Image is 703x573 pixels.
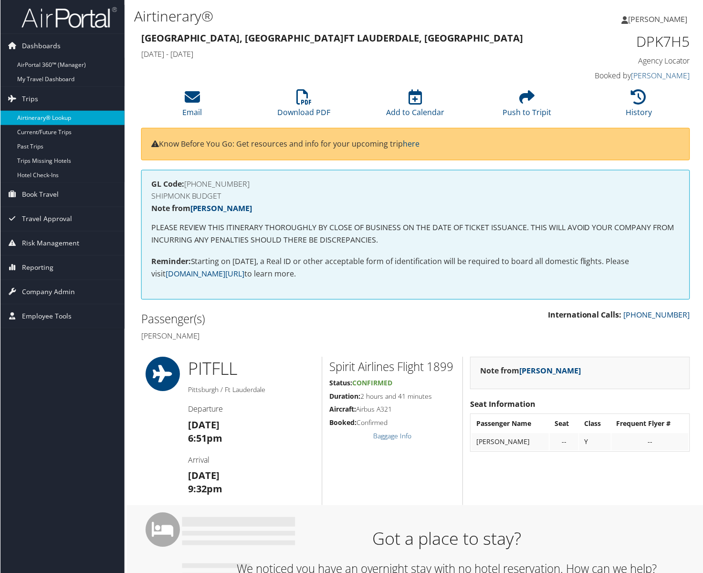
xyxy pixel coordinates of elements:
strong: Duration: [329,392,360,401]
h4: [PERSON_NAME] [141,331,409,341]
strong: [DATE] [188,469,219,482]
th: Passenger Name [472,415,549,433]
h4: Booked by [564,70,690,81]
a: Download PDF [277,95,330,117]
span: Employee Tools [21,305,71,329]
span: Dashboards [21,34,60,58]
h4: [PHONE_NUMBER] [151,180,680,188]
span: Risk Management [21,232,79,255]
span: Trips [21,87,38,111]
h1: PIT FLL [188,357,314,381]
span: Confirmed [352,379,392,388]
th: Class [579,415,611,433]
h4: [DATE] - [DATE] [141,49,549,59]
h5: Pittsburgh / Ft Lauderdale [188,385,314,395]
h2: Spirit Airlines Flight 1899 [329,359,455,375]
td: Y [579,434,611,451]
strong: Booked: [329,418,357,427]
th: Frequent Flyer # [612,415,689,433]
p: Starting on [DATE], a Real ID or other acceptable form of identification will be required to boar... [151,256,680,280]
a: [DOMAIN_NAME][URL] [165,269,244,279]
h4: Departure [188,404,314,414]
a: here [403,138,420,149]
strong: Status: [329,379,352,388]
span: Company Admin [21,280,74,304]
a: [PERSON_NAME] [519,366,581,376]
h1: DPK7H5 [564,32,690,52]
strong: International Calls: [548,310,622,320]
strong: 9:32pm [188,483,222,496]
h2: Passenger(s) [141,311,409,328]
td: [PERSON_NAME] [472,434,549,451]
div: -- [555,438,574,446]
h5: 2 hours and 41 minutes [329,392,455,402]
strong: GL Code: [151,179,184,189]
strong: Note from [480,366,581,376]
div: -- [617,438,684,446]
strong: Reminder: [151,256,190,267]
h4: SHIPMONK BUDGET [151,192,680,200]
a: [PHONE_NUMBER] [624,310,690,320]
span: Reporting [21,256,53,280]
a: [PERSON_NAME] [631,70,690,81]
strong: Note from [151,203,252,214]
th: Seat [550,415,578,433]
a: Add to Calendar [386,95,444,117]
a: Push to Tripit [503,95,552,117]
span: [PERSON_NAME] [629,14,688,24]
strong: [DATE] [188,419,219,432]
h5: Airbus A321 [329,405,455,414]
strong: Seat Information [470,399,535,410]
strong: Aircraft: [329,405,356,414]
a: Baggage Info [373,432,411,441]
a: History [626,95,652,117]
a: [PERSON_NAME] [622,5,697,33]
h5: Confirmed [329,418,455,428]
span: Book Travel [21,183,58,207]
a: Email [182,95,202,117]
p: PLEASE REVIEW THIS ITINERARY THOROUGHLY BY CLOSE OF BUSINESS ON THE DATE OF TICKET ISSUANCE. THIS... [151,222,680,246]
strong: 6:51pm [188,432,222,445]
h4: Agency Locator [564,55,690,66]
p: Know Before You Go: Get resources and info for your upcoming trip [151,138,680,150]
strong: [GEOGRAPHIC_DATA], [GEOGRAPHIC_DATA] Ft Lauderdale, [GEOGRAPHIC_DATA] [141,32,523,44]
img: airportal-logo.png [21,6,116,29]
h4: Arrival [188,455,314,466]
h1: Airtinerary® [134,6,509,26]
span: Travel Approval [21,207,72,231]
a: [PERSON_NAME] [190,203,252,214]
